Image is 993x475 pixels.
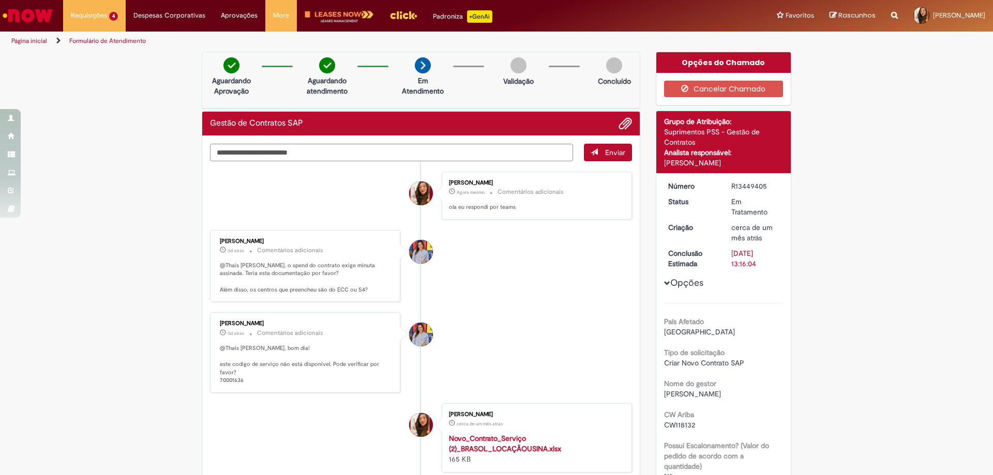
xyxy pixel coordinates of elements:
div: [PERSON_NAME] [220,320,392,327]
div: 26/08/2025 16:16:01 [731,222,779,243]
span: [PERSON_NAME] [664,389,721,399]
span: Despesas Corporativas [133,10,205,21]
time: 26/08/2025 16:16:01 [731,223,773,242]
span: Enviar [605,148,625,157]
div: Em Tratamento [731,196,779,217]
p: Validação [503,76,534,86]
time: 29/09/2025 10:31:30 [228,248,244,254]
img: img-circle-grey.png [510,57,526,73]
ul: Trilhas de página [8,32,654,51]
a: Rascunhos [830,11,876,21]
p: @Thais [PERSON_NAME], o spend do contrato exige minuta assinada. Teria esta documentação por favo... [220,262,392,294]
span: Requisições [71,10,107,21]
div: [PERSON_NAME] [220,238,392,244]
div: Opções do Chamado [656,52,791,73]
small: Comentários adicionais [498,188,564,196]
h2: Gestão de Contratos SAP Histórico de tíquete [210,119,303,128]
div: Thais Santos Toro Melani [409,413,433,437]
div: Padroniza [433,10,492,23]
small: Comentários adicionais [257,329,323,338]
a: Formulário de Atendimento [69,37,146,45]
img: ServiceNow [1,5,54,26]
dt: Conclusão Estimada [660,248,724,269]
b: Possui Escalonamento? (Valor do pedido de acordo com a quantidade) [664,441,769,471]
span: More [273,10,289,21]
div: [PERSON_NAME] [664,158,784,168]
span: Aprovações [221,10,258,21]
span: Agora mesmo [457,189,485,195]
div: [DATE] 13:16:04 [731,248,779,269]
span: cerca de um mês atrás [457,421,503,427]
span: [GEOGRAPHIC_DATA] [664,327,735,336]
b: Nome do gestor [664,379,716,388]
span: 4 [109,12,118,21]
div: Grupo de Atribuição: [664,116,784,127]
img: check-circle-green.png [223,57,239,73]
span: 3d atrás [228,330,244,336]
b: País Afetado [664,317,704,326]
img: check-circle-green.png [319,57,335,73]
time: 29/09/2025 10:27:56 [228,330,244,336]
img: logo-leases-transp-branco.png [305,10,374,23]
img: arrow-next.png [415,57,431,73]
p: Em Atendimento [398,75,448,96]
time: 01/10/2025 12:11:04 [457,189,485,195]
p: @Thais [PERSON_NAME], bom dia! este codigo de serviço não está disponível. Pode verificar por fav... [220,344,392,385]
div: [PERSON_NAME] [449,411,621,418]
img: img-circle-grey.png [606,57,622,73]
span: Favoritos [786,10,814,21]
dt: Número [660,181,724,191]
img: click_logo_yellow_360x200.png [389,7,417,23]
dt: Criação [660,222,724,233]
textarea: Digite sua mensagem aqui... [210,144,573,161]
div: Thais Santos Toro Melani [409,181,433,205]
div: R13449405 [731,181,779,191]
small: Comentários adicionais [257,246,323,255]
span: Criar Novo Contrato SAP [664,358,744,367]
p: ola eu respondi por teams [449,203,621,211]
span: 3d atrás [228,248,244,254]
button: Adicionar anexos [619,117,632,130]
p: Aguardando Aprovação [206,75,257,96]
div: Julia Roberta Silva Lino [409,323,433,346]
p: +GenAi [467,10,492,23]
p: Aguardando atendimento [302,75,352,96]
b: CW Ariba [664,410,694,419]
a: Página inicial [11,37,47,45]
div: 165 KB [449,433,621,464]
button: Enviar [584,144,632,161]
span: [PERSON_NAME] [933,11,985,20]
dt: Status [660,196,724,207]
div: Suprimentos PSS - Gestão de Contratos [664,127,784,147]
span: cerca de um mês atrás [731,223,773,242]
span: Rascunhos [838,10,876,20]
b: Tipo de solicitação [664,348,725,357]
button: Cancelar Chamado [664,81,784,97]
p: Concluído [598,76,631,86]
div: Julia Roberta Silva Lino [409,240,433,264]
a: Novo_Contrato_Serviço (2)_BRASOL_LOCAÇÃOUSINA.xlsx [449,434,561,453]
span: CW118132 [664,420,695,430]
div: Analista responsável: [664,147,784,158]
div: [PERSON_NAME] [449,180,621,186]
